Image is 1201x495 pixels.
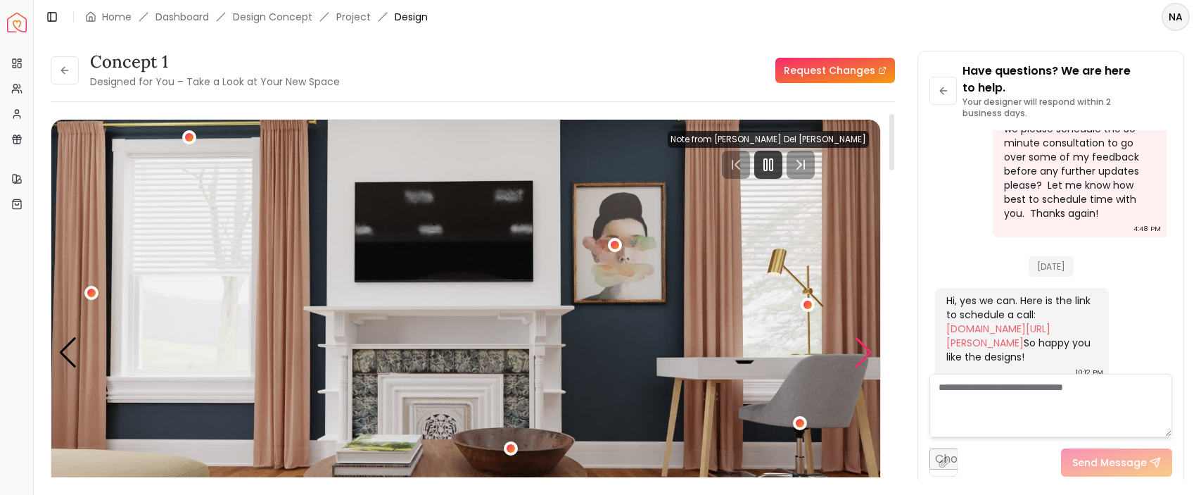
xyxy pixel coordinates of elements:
span: NA [1163,4,1188,30]
p: Your designer will respond within 2 business days. [962,96,1172,119]
a: Request Changes [775,58,895,83]
svg: Pause [760,156,777,173]
div: Next slide [854,337,873,368]
img: Spacejoy Logo [7,13,27,32]
li: Design Concept [233,10,312,24]
div: Previous slide [58,337,77,368]
a: Project [336,10,371,24]
small: Designed for You – Take a Look at Your New Space [90,75,340,89]
span: Design [395,10,428,24]
a: Spacejoy [7,13,27,32]
p: Have questions? We are here to help. [962,63,1172,96]
div: Note from [PERSON_NAME] Del [PERSON_NAME] [668,131,869,148]
div: 4:48 PM [1133,222,1161,236]
div: Hi, yes we can. Here is the link to schedule a call: So happy you like the designs! [946,294,1095,364]
div: 10:12 PM [1076,365,1103,380]
span: [DATE] [1029,256,1074,277]
a: Dashboard [155,10,209,24]
h3: concept 1 [90,51,340,73]
a: Home [102,10,132,24]
nav: breadcrumb [85,10,428,24]
a: [DOMAIN_NAME][URL][PERSON_NAME] [946,322,1050,350]
div: Hi [PERSON_NAME], Thanks so much for sending the design concepts. I like a lot of the aspects of ... [1004,65,1152,220]
button: NA [1162,3,1190,31]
